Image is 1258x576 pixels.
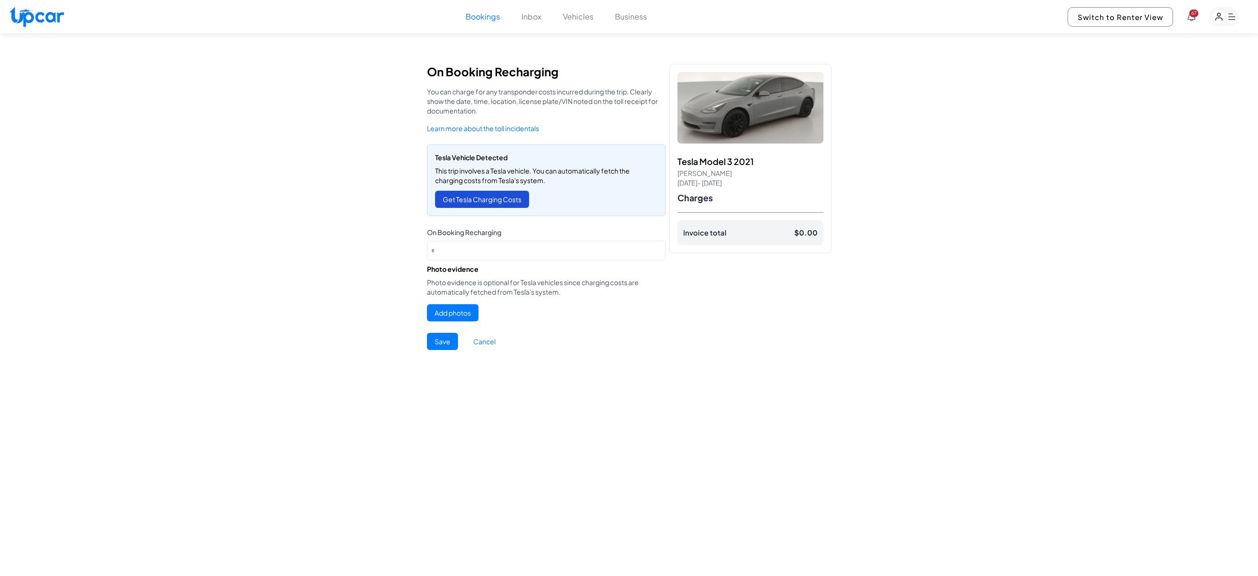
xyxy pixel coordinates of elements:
button: Vehicles [563,11,593,22]
button: Business [615,11,647,22]
button: Get Tesla Charging Costs [435,191,529,208]
button: Bookings [466,11,500,22]
img: Upcar Logo [10,7,64,27]
h3: Tesla Model 3 2021 [677,155,823,168]
p: [PERSON_NAME] [677,168,823,178]
h2: Charges [677,191,823,205]
p: Photo evidence is optional for Tesla vehicles since charging costs are automatically fetched from... [427,278,666,297]
button: Cancel [466,333,503,350]
button: Inbox [521,11,541,22]
p: Invoice total [683,226,727,239]
label: On Booking Recharging [427,227,666,237]
p: [DATE] - [DATE] [677,178,823,187]
button: Add photos [427,304,478,321]
button: Switch to Renter View [1068,7,1173,27]
p: $ 0.00 [794,226,818,239]
p: You can charge for any transponder costs incurred during the trip. Clearly show the date, time, l... [427,87,666,115]
p: Photo evidence [427,264,666,274]
h3: Tesla Vehicle Detected [435,153,658,162]
p: This trip involves a Tesla vehicle. You can automatically fetch the charging costs from Tesla's s... [435,166,658,185]
h1: On Booking Recharging [427,64,666,79]
button: Save [427,333,458,350]
img: Tesla Model 3 [677,72,823,144]
a: Learn more about the toll incidentals [427,123,539,133]
span: You have new notifications [1189,10,1198,17]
